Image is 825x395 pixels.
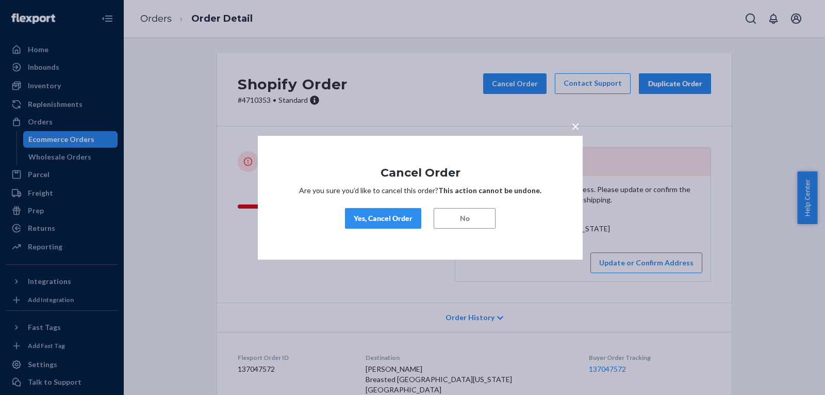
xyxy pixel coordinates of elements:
strong: This action cannot be undone. [438,186,541,195]
button: No [434,208,496,229]
div: Yes, Cancel Order [354,213,412,224]
h1: Cancel Order [289,166,552,179]
span: × [571,117,580,134]
p: Are you sure you’d like to cancel this order? [289,185,552,196]
button: Yes, Cancel Order [345,208,421,229]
